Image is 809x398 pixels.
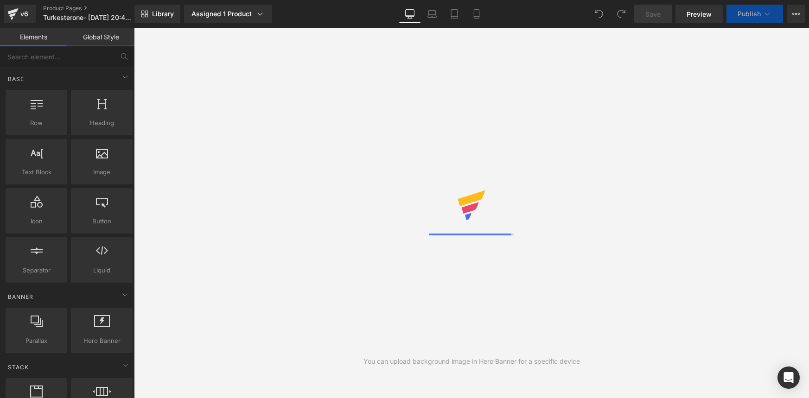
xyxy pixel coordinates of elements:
span: Turkesterone- [DATE] 20:46:34 [43,14,132,21]
div: Assigned 1 Product [191,9,265,19]
a: Mobile [465,5,488,23]
button: Redo [612,5,631,23]
span: Stack [7,363,30,372]
span: Separator [8,265,64,275]
span: Preview [687,9,712,19]
span: Save [645,9,661,19]
a: Global Style [67,28,134,46]
span: Publish [738,10,761,18]
span: Row [8,118,64,128]
span: Icon [8,216,64,226]
a: v6 [4,5,36,23]
a: Laptop [421,5,443,23]
button: Publish [726,5,783,23]
span: Text Block [8,167,64,177]
div: v6 [19,8,30,20]
span: Library [152,10,174,18]
span: Banner [7,292,34,301]
span: Liquid [74,265,130,275]
a: New Library [134,5,180,23]
div: Open Intercom Messenger [777,366,800,389]
span: Image [74,167,130,177]
button: More [787,5,805,23]
span: Base [7,75,25,83]
a: Product Pages [43,5,150,12]
span: Parallax [8,336,64,346]
a: Desktop [399,5,421,23]
span: Button [74,216,130,226]
span: Heading [74,118,130,128]
span: Hero Banner [74,336,130,346]
button: Undo [590,5,608,23]
a: Preview [675,5,723,23]
div: You can upload background image in Hero Banner for a specific device [363,356,580,366]
a: Tablet [443,5,465,23]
